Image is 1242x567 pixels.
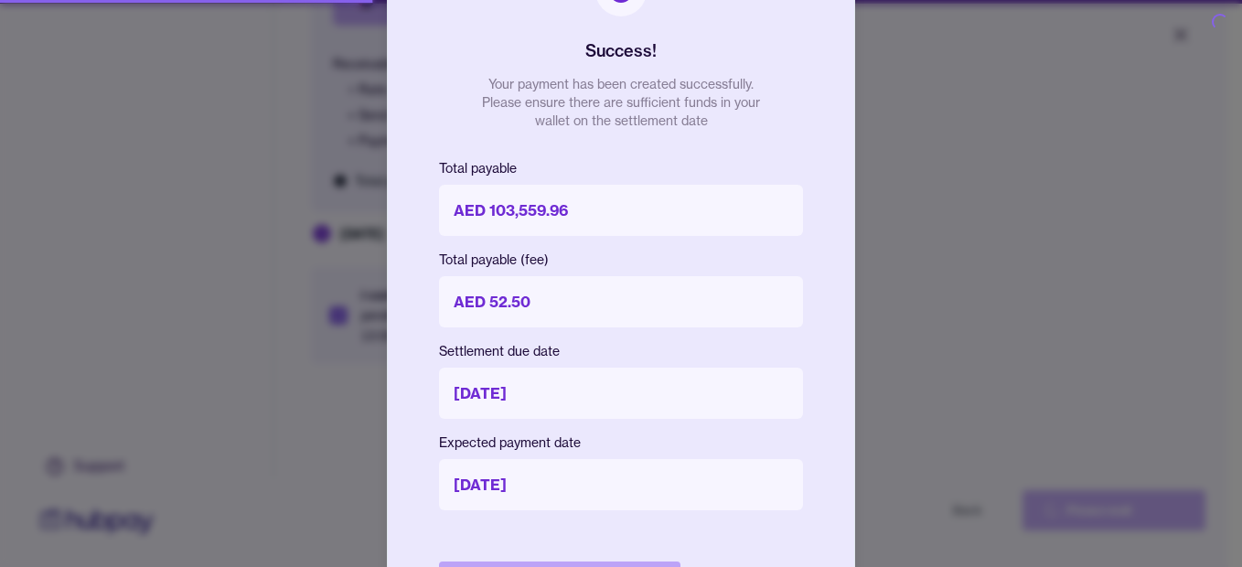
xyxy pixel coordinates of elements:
p: Your payment has been created successfully. Please ensure there are sufficient funds in your wall... [475,75,767,130]
p: AED 52.50 [439,276,803,327]
p: Settlement due date [439,342,803,360]
h2: Success! [585,38,657,64]
p: AED 103,559.96 [439,185,803,236]
p: [DATE] [439,368,803,419]
p: Total payable [439,159,803,177]
p: Total payable (fee) [439,251,803,269]
p: Expected payment date [439,433,803,452]
p: [DATE] [439,459,803,510]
